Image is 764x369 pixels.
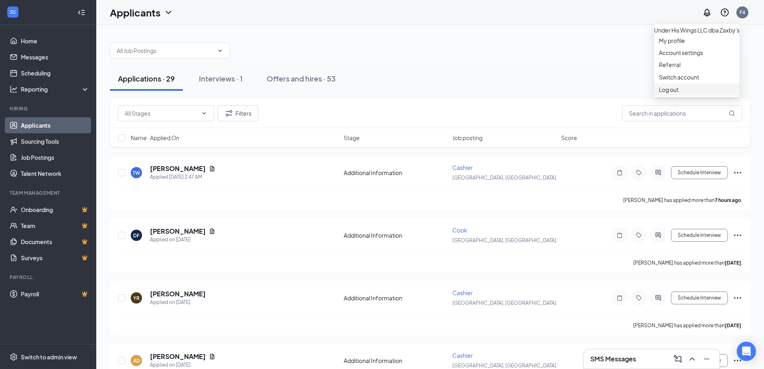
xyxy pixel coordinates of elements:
div: Applied [DATE] 2:47 AM [150,173,215,181]
b: [DATE] [725,322,741,328]
div: F4 [740,9,745,16]
a: PayrollCrown [21,286,89,302]
button: Filter Filters [217,105,258,121]
svg: Tag [634,232,644,239]
svg: Ellipses [733,293,742,303]
svg: Document [209,353,215,360]
div: Switch to admin view [21,353,77,361]
span: Stage [344,134,360,142]
b: [DATE] [725,260,741,266]
span: Cashier [452,164,473,171]
div: Additional Information [344,294,448,302]
button: ComposeMessage [671,353,684,365]
div: Interviews · 1 [199,73,243,84]
svg: Note [615,169,624,176]
button: Schedule Interview [671,292,728,304]
svg: Ellipses [733,230,742,240]
a: Switch account [659,73,699,81]
span: Job posting [452,134,482,142]
div: YR [133,295,140,302]
button: Schedule Interview [671,229,728,242]
h5: [PERSON_NAME] [150,352,206,361]
svg: ChevronDown [217,47,223,54]
svg: ComposeMessage [673,354,683,364]
svg: WorkstreamLogo [9,8,17,16]
p: [PERSON_NAME] has applied more than . [633,259,742,266]
svg: Settings [10,353,18,361]
svg: Note [615,295,624,301]
svg: Analysis [10,85,18,93]
p: [PERSON_NAME] has applied more than . [623,197,742,204]
div: Additional Information [344,169,448,177]
svg: ChevronUp [687,354,697,364]
h3: SMS Messages [590,355,636,363]
svg: Minimize [702,354,711,364]
a: Referral [659,61,735,69]
div: Open Intercom Messenger [737,342,756,361]
svg: Document [209,228,215,234]
a: Messages [21,49,89,65]
span: Cashier [452,289,473,296]
span: [GEOGRAPHIC_DATA], [GEOGRAPHIC_DATA] [452,237,556,243]
svg: Collapse [77,8,85,16]
a: Talent Network [21,165,89,181]
div: AD [133,357,140,364]
a: Scheduling [21,65,89,81]
a: Account settings [659,49,735,57]
a: Sourcing Tools [21,133,89,149]
svg: Tag [634,295,644,301]
button: Minimize [700,353,713,365]
div: Applied on [DATE] [150,236,215,244]
div: Reporting [21,85,90,93]
div: Additional Information [344,231,448,239]
svg: ActiveChat [653,169,663,176]
div: Log out [659,86,735,94]
div: Payroll [10,274,88,281]
span: Cashier [452,352,473,359]
svg: MagnifyingGlass [729,110,735,116]
h5: [PERSON_NAME] [150,227,206,236]
input: All Stages [125,109,198,118]
span: [GEOGRAPHIC_DATA], [GEOGRAPHIC_DATA] [452,175,556,181]
svg: Document [209,165,215,172]
input: All Job Postings [117,46,214,55]
button: Schedule Interview [671,166,728,179]
a: My profile [659,37,735,45]
a: Applicants [21,117,89,133]
svg: Tag [634,169,644,176]
p: [PERSON_NAME] has applied more than . [633,322,742,329]
a: Job Postings [21,149,89,165]
h5: [PERSON_NAME] [150,164,206,173]
svg: Notifications [702,8,712,17]
span: [GEOGRAPHIC_DATA], [GEOGRAPHIC_DATA] [452,363,556,369]
div: Applied on [DATE] [150,298,206,306]
h5: [PERSON_NAME] [150,289,206,298]
div: Additional Information [344,357,448,365]
a: TeamCrown [21,218,89,234]
svg: ChevronDown [164,8,173,17]
svg: Filter [224,108,234,118]
svg: QuestionInfo [720,8,730,17]
span: [GEOGRAPHIC_DATA], [GEOGRAPHIC_DATA] [452,300,556,306]
b: 7 hours ago [715,197,741,203]
span: Cook [452,226,467,234]
div: Team Management [10,190,88,196]
svg: Ellipses [733,356,742,365]
a: DocumentsCrown [21,234,89,250]
div: TW [133,169,140,176]
h1: Applicants [110,6,160,19]
div: Offers and hires · 53 [267,73,336,84]
a: SurveysCrown [21,250,89,266]
div: Hiring [10,105,88,112]
span: Name · Applied On [131,134,179,142]
svg: ChevronDown [201,110,207,116]
a: Home [21,33,89,49]
div: Under His Wings LLC dba Zaxby's [654,26,740,35]
a: OnboardingCrown [21,202,89,218]
span: Score [561,134,577,142]
div: Applications · 29 [118,73,175,84]
svg: Ellipses [733,168,742,177]
div: Applied on [DATE] [150,361,215,369]
svg: ActiveChat [653,295,663,301]
svg: Note [615,232,624,239]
